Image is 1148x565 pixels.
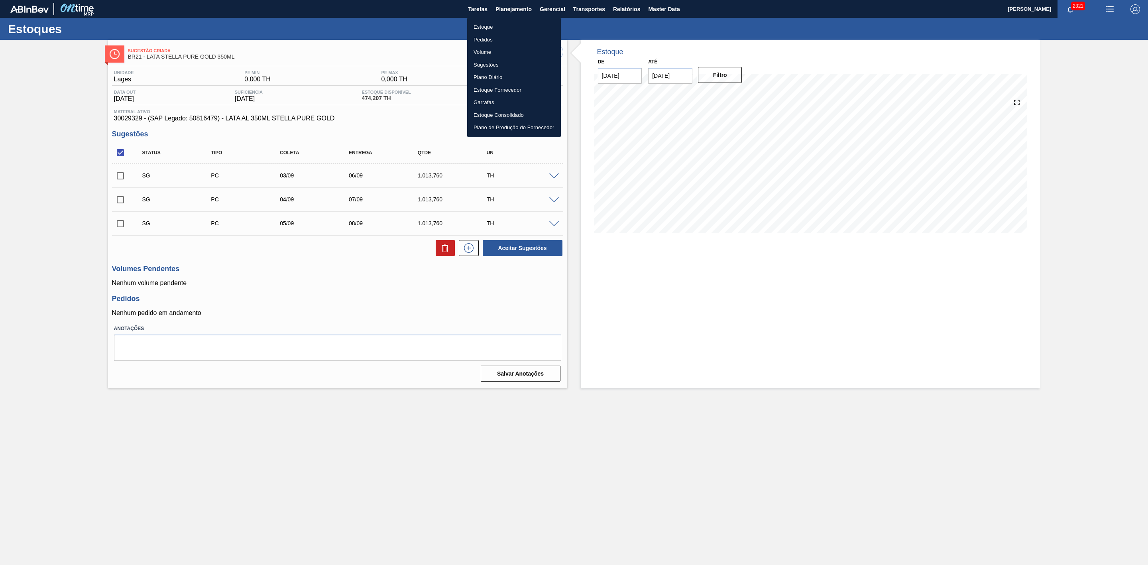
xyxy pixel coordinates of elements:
[467,84,561,96] a: Estoque Fornecedor
[467,96,561,109] a: Garrafas
[467,59,561,71] a: Sugestões
[467,121,561,134] a: Plano de Produção do Fornecedor
[467,33,561,46] a: Pedidos
[467,71,561,84] a: Plano Diário
[467,46,561,59] a: Volume
[467,109,561,122] a: Estoque Consolidado
[467,21,561,33] a: Estoque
